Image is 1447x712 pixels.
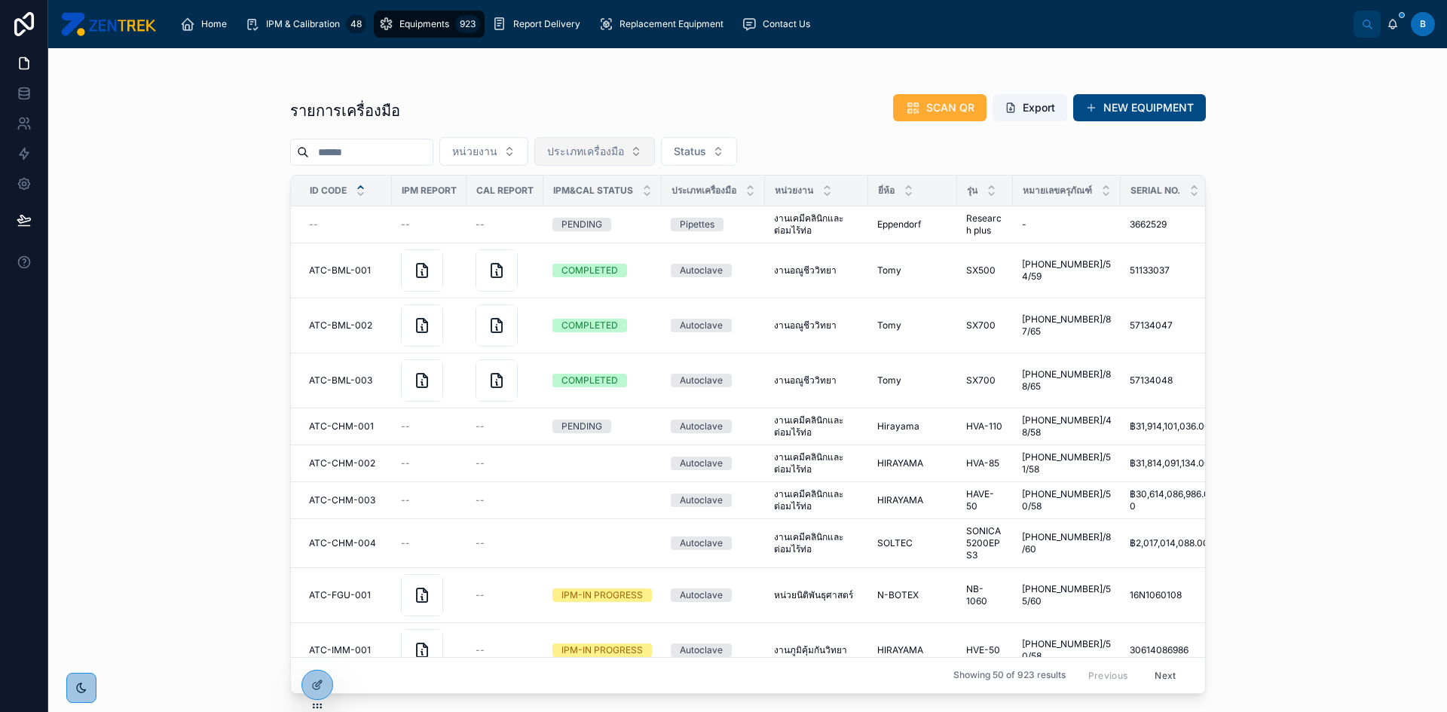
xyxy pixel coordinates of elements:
span: Replacement Equipment [619,18,723,30]
span: [PHONE_NUMBER]/54/59 [1022,258,1112,283]
span: หมายเลขครุภัณฑ์ [1023,185,1092,197]
a: - [1022,218,1112,231]
a: -- [401,457,457,469]
a: NB-1060 [966,583,1004,607]
span: SCAN QR [926,100,974,115]
a: 51133037 [1130,264,1215,277]
a: [PHONE_NUMBER]/50/58 [1022,638,1112,662]
span: งานภูมิคุ้มกันวิทยา [774,644,847,656]
a: HVA-110 [966,420,1004,432]
a: ฿31,914,101,036.00 [1130,420,1215,432]
a: IPM-IN PROGRESS [552,643,653,657]
a: 30614086986 [1130,644,1215,656]
a: Contact Us [737,11,821,38]
a: Autoclave [671,494,756,507]
div: IPM-IN PROGRESS [561,588,643,602]
a: -- [476,494,534,506]
a: -- [476,218,534,231]
span: - [1022,218,1026,231]
div: Autoclave [680,457,723,470]
a: Tomy [877,374,948,387]
span: Status [674,144,706,159]
div: PENDING [561,218,602,231]
a: ฿30,614,086,986.00 [1130,488,1215,512]
a: N-BOTEX [877,589,948,601]
div: Autoclave [680,494,723,507]
button: Select Button [661,137,737,166]
a: SX700 [966,319,1004,332]
span: -- [476,420,485,432]
span: 30614086986 [1130,644,1188,656]
span: 3662529 [1130,218,1167,231]
span: Eppendorf [877,218,921,231]
a: Pipettes [671,218,756,231]
a: -- [401,494,457,506]
span: หน่วยงาน [775,185,813,197]
a: SOLTEC [877,537,948,549]
a: PENDING [552,218,653,231]
a: 57134047 [1130,319,1215,332]
span: งานอณูชีววิทยา [774,374,837,387]
span: IPM & Calibration [266,18,340,30]
span: ฿2,017,014,088.00 [1130,537,1209,549]
a: -- [476,644,534,656]
a: หน่วยนิติพันธุศาสตร์ [774,589,859,601]
a: IPM & Calibration48 [240,11,371,38]
a: IPM-IN PROGRESS [552,588,653,602]
div: Autoclave [680,420,723,433]
span: ATC-FGU-001 [309,589,371,601]
span: 57134048 [1130,374,1173,387]
a: Eppendorf [877,218,948,231]
span: ATC-BML-003 [309,374,372,387]
a: Equipments923 [374,11,485,38]
span: งานอณูชีววิทยา [774,264,837,277]
a: [PHONE_NUMBER]/87/65 [1022,313,1112,338]
span: ATC-CHM-002 [309,457,375,469]
div: Autoclave [680,319,723,332]
a: HIRAYAMA [877,644,948,656]
div: Pipettes [680,218,714,231]
div: Autoclave [680,588,723,602]
a: HVE-50 [966,644,1004,656]
span: -- [476,457,485,469]
span: [PHONE_NUMBER]/55/60 [1022,583,1112,607]
a: Research plus [966,212,1004,237]
a: COMPLETED [552,264,653,277]
a: ATC-BML-002 [309,319,383,332]
div: 48 [346,15,366,33]
span: ยี่ห้อ [878,185,895,197]
span: -- [401,537,410,549]
span: N-BOTEX [877,589,919,601]
a: งานอณูชีววิทยา [774,319,859,332]
span: ATC-CHM-001 [309,420,374,432]
span: -- [309,218,318,231]
span: ATC-BML-002 [309,319,372,332]
a: ฿2,017,014,088.00 [1130,537,1215,549]
a: -- [476,537,534,549]
button: Next [1144,664,1186,687]
span: [PHONE_NUMBER]/48/58 [1022,414,1112,439]
span: -- [476,589,485,601]
span: 16N1060108 [1130,589,1182,601]
a: ATC-FGU-001 [309,589,383,601]
a: [PHONE_NUMBER]/8/60 [1022,531,1112,555]
a: HIRAYAMA [877,457,948,469]
a: -- [476,420,534,432]
a: ATC-CHM-004 [309,537,383,549]
span: SONICA 5200EP S3 [966,525,1004,561]
a: งานเคมีคลินิกและต่อมไร้ท่อ [774,212,859,237]
span: Hirayama [877,420,919,432]
a: Autoclave [671,420,756,433]
span: Tomy [877,374,901,387]
a: PENDING [552,420,653,433]
div: COMPLETED [561,374,618,387]
span: Serial No. [1130,185,1180,197]
span: หน่วยงาน [452,144,497,159]
a: Autoclave [671,588,756,602]
span: Tomy [877,264,901,277]
a: -- [476,589,534,601]
span: Home [201,18,227,30]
